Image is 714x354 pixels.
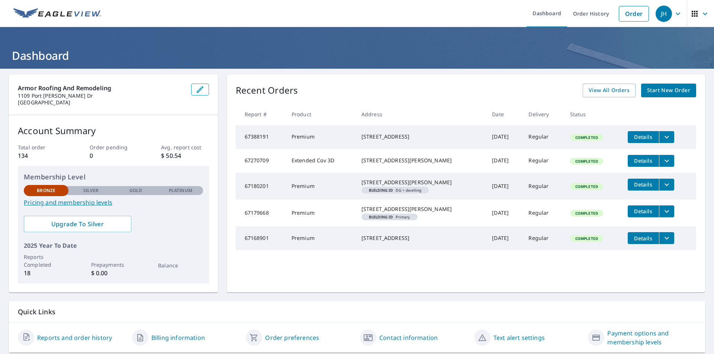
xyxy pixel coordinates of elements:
[369,215,393,219] em: Building ID
[607,329,696,347] a: Payment options and membership levels
[632,181,654,188] span: Details
[486,149,522,173] td: [DATE]
[18,307,696,316] p: Quick Links
[583,84,636,97] a: View All Orders
[628,131,659,143] button: detailsBtn-67388191
[486,226,522,250] td: [DATE]
[361,157,480,164] div: [STREET_ADDRESS][PERSON_NAME]
[628,232,659,244] button: detailsBtn-67168901
[641,84,696,97] a: Start New Order
[24,253,68,269] p: Reports Completed
[18,99,185,106] p: [GEOGRAPHIC_DATA]
[37,187,55,194] p: Bronze
[161,143,209,151] p: Avg. report cost
[659,179,674,191] button: filesDropdownBtn-67180201
[18,92,185,99] p: 1109 Port [PERSON_NAME] Dr
[158,262,203,269] p: Balance
[522,149,564,173] td: Regular
[9,48,705,63] h1: Dashboard
[486,173,522,199] td: [DATE]
[286,173,356,199] td: Premium
[236,84,298,97] p: Recent Orders
[91,269,136,277] p: $ 0.00
[236,125,286,149] td: 67388191
[522,125,564,149] td: Regular
[571,211,602,216] span: Completed
[18,143,65,151] p: Total order
[659,232,674,244] button: filesDropdownBtn-67168901
[486,125,522,149] td: [DATE]
[236,199,286,226] td: 67179668
[265,333,319,342] a: Order preferences
[571,159,602,164] span: Completed
[564,103,622,125] th: Status
[91,261,136,269] p: Prepayments
[659,155,674,167] button: filesDropdownBtn-67270709
[236,103,286,125] th: Report #
[30,220,125,228] span: Upgrade To Silver
[18,151,65,160] p: 134
[659,205,674,217] button: filesDropdownBtn-67179668
[361,179,480,186] div: [STREET_ADDRESS][PERSON_NAME]
[628,155,659,167] button: detailsBtn-67270709
[161,151,209,160] p: $ 50.54
[659,131,674,143] button: filesDropdownBtn-67388191
[361,133,480,140] div: [STREET_ADDRESS]
[13,8,101,19] img: EV Logo
[486,199,522,226] td: [DATE]
[90,151,137,160] p: 0
[647,86,690,95] span: Start New Order
[24,269,68,277] p: 18
[286,149,356,173] td: Extended Cov 3D
[522,199,564,226] td: Regular
[486,103,522,125] th: Date
[628,179,659,191] button: detailsBtn-67180201
[24,198,203,207] a: Pricing and membership levels
[286,125,356,149] td: Premium
[571,236,602,241] span: Completed
[632,235,654,242] span: Details
[37,333,112,342] a: Reports and order history
[18,124,209,137] p: Account Summary
[571,184,602,189] span: Completed
[361,234,480,242] div: [STREET_ADDRESS]
[369,188,393,192] em: Building ID
[236,173,286,199] td: 67180201
[236,226,286,250] td: 67168901
[632,157,654,164] span: Details
[632,133,654,140] span: Details
[151,333,205,342] a: Billing information
[236,149,286,173] td: 67270709
[24,216,131,232] a: Upgrade To Silver
[18,84,185,92] p: Armor Roofing and Remodeling
[656,6,672,22] div: JH
[90,143,137,151] p: Order pending
[571,135,602,140] span: Completed
[628,205,659,217] button: detailsBtn-67179668
[83,187,99,194] p: Silver
[129,187,142,194] p: Gold
[286,103,356,125] th: Product
[169,187,192,194] p: Platinum
[24,241,203,250] p: 2025 Year To Date
[286,199,356,226] td: Premium
[364,188,426,192] span: DG + dwelling
[24,172,203,182] p: Membership Level
[589,86,630,95] span: View All Orders
[286,226,356,250] td: Premium
[493,333,545,342] a: Text alert settings
[364,215,415,219] span: Primary
[632,208,654,215] span: Details
[522,103,564,125] th: Delivery
[361,205,480,213] div: [STREET_ADDRESS][PERSON_NAME]
[356,103,486,125] th: Address
[619,6,649,22] a: Order
[379,333,438,342] a: Contact information
[522,173,564,199] td: Regular
[522,226,564,250] td: Regular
